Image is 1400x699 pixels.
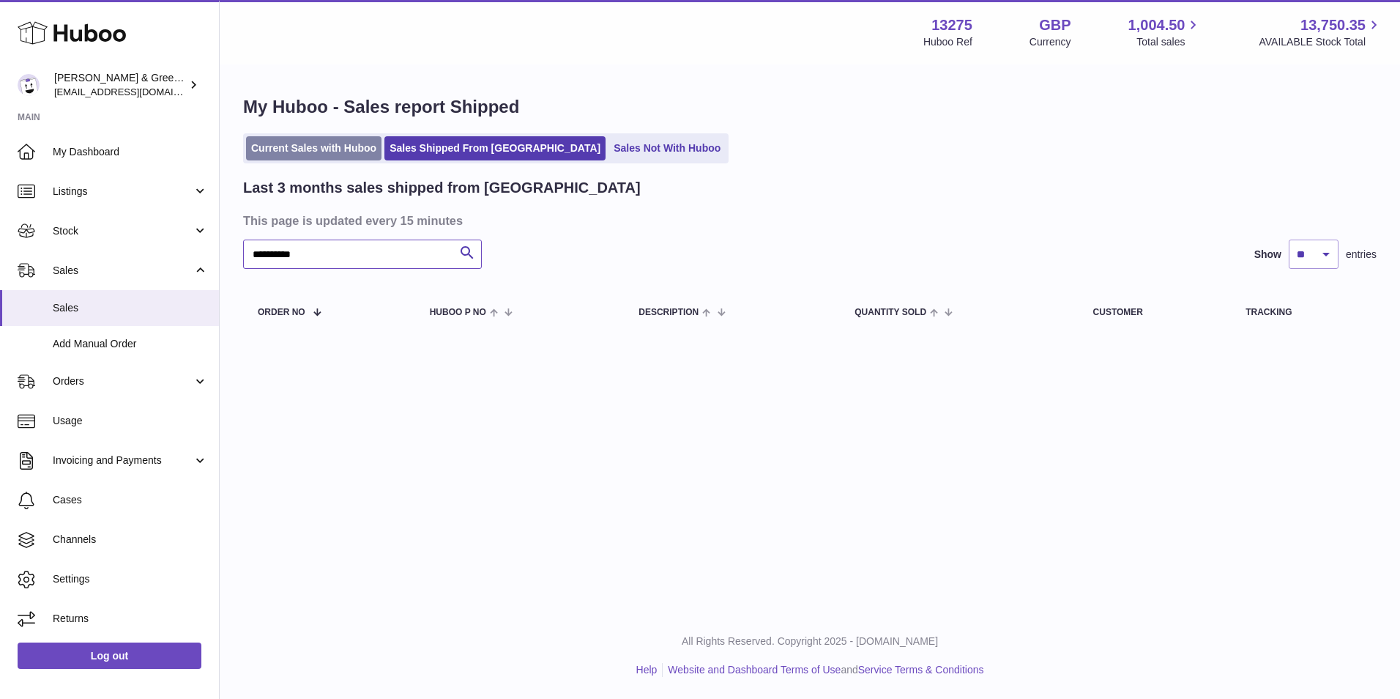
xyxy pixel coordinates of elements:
span: Huboo P no [430,308,486,317]
strong: GBP [1039,15,1071,35]
div: Tracking [1246,308,1362,317]
span: Quantity Sold [854,308,926,317]
a: Website and Dashboard Terms of Use [668,664,841,676]
a: 13,750.35 AVAILABLE Stock Total [1259,15,1382,49]
img: internalAdmin-13275@internal.huboo.com [18,74,40,96]
span: Sales [53,264,193,278]
div: Huboo Ref [923,35,972,49]
a: 1,004.50 Total sales [1128,15,1202,49]
h3: This page is updated every 15 minutes [243,212,1373,229]
span: My Dashboard [53,145,208,159]
p: All Rights Reserved. Copyright 2025 - [DOMAIN_NAME] [231,635,1388,648]
strong: 13275 [931,15,972,35]
a: Current Sales with Huboo [246,136,381,160]
span: Sales [53,301,208,315]
span: Returns [53,612,208,626]
span: Orders [53,374,193,388]
span: Order No [258,308,305,317]
span: Invoicing and Payments [53,454,193,467]
span: Stock [53,224,193,238]
span: 13,750.35 [1300,15,1366,35]
span: AVAILABLE Stock Total [1259,35,1382,49]
span: Settings [53,572,208,586]
a: Sales Shipped From [GEOGRAPHIC_DATA] [384,136,606,160]
span: Listings [53,185,193,199]
span: 1,004.50 [1128,15,1185,35]
h2: Last 3 months sales shipped from [GEOGRAPHIC_DATA] [243,178,641,198]
a: Help [636,664,658,676]
a: Service Terms & Conditions [858,664,984,676]
span: Add Manual Order [53,337,208,351]
span: Total sales [1136,35,1202,49]
span: Description [638,308,699,317]
span: [EMAIL_ADDRESS][DOMAIN_NAME] [54,86,215,97]
div: [PERSON_NAME] & Green Ltd [54,71,186,99]
span: Usage [53,414,208,428]
span: Channels [53,533,208,547]
span: Cases [53,493,208,507]
label: Show [1254,248,1281,262]
li: and [663,663,983,677]
div: Currency [1029,35,1071,49]
h1: My Huboo - Sales report Shipped [243,95,1377,119]
a: Sales Not With Huboo [608,136,726,160]
span: entries [1346,248,1377,262]
div: Customer [1093,308,1217,317]
a: Log out [18,643,201,669]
